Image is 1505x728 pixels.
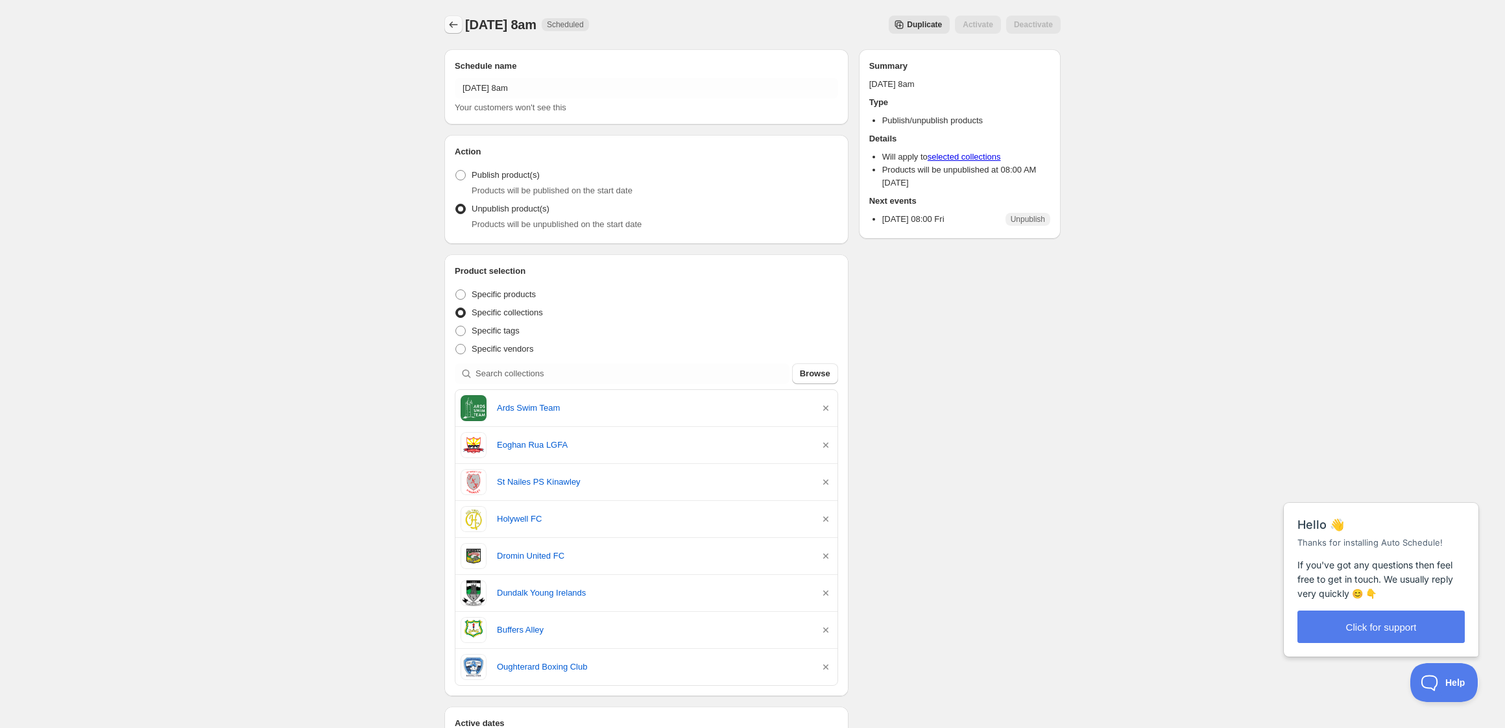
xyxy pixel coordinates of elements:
a: selected collections [928,152,1001,162]
h2: Details [869,132,1050,145]
h2: Summary [869,60,1050,73]
li: Products will be unpublished at 08:00 AM [DATE] [882,164,1050,189]
p: [DATE] 8am [869,78,1050,91]
li: Publish/unpublish products [882,114,1050,127]
a: St Nailes PS Kinawley [497,476,809,489]
span: Products will be published on the start date [472,186,632,195]
span: Scheduled [547,19,584,30]
iframe: Help Scout Beacon - Open [1410,663,1479,702]
h2: Next events [869,195,1050,208]
button: Secondary action label [889,16,950,34]
span: Specific collections [472,308,543,317]
a: Dundalk Young Irelands [497,587,809,600]
span: Products will be unpublished on the start date [472,219,642,229]
h2: Type [869,96,1050,109]
span: Specific vendors [472,344,533,354]
a: Oughterard Boxing Club [497,661,809,673]
h2: Action [455,145,838,158]
span: Duplicate [907,19,942,30]
a: Dromin United FC [497,550,809,563]
a: Ards Swim Team [497,402,809,415]
span: Unpublish product(s) [472,204,549,213]
a: Buffers Alley [497,624,809,637]
button: Browse [792,363,838,384]
span: Your customers won't see this [455,103,566,112]
span: [DATE] 8am [465,18,536,32]
span: Specific tags [472,326,520,335]
iframe: Help Scout Beacon - Messages and Notifications [1277,470,1486,663]
a: Eoghan Rua LGFA [497,439,809,452]
h2: Schedule name [455,60,838,73]
a: Holywell FC [497,513,809,526]
span: Unpublish [1011,214,1045,224]
input: Search collections [476,363,789,384]
li: Will apply to [882,151,1050,164]
span: Specific products [472,289,536,299]
p: [DATE] 08:00 Fri [882,213,945,226]
span: Publish product(s) [472,170,540,180]
h2: Product selection [455,265,838,278]
button: Schedules [444,16,463,34]
span: Browse [800,367,830,380]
